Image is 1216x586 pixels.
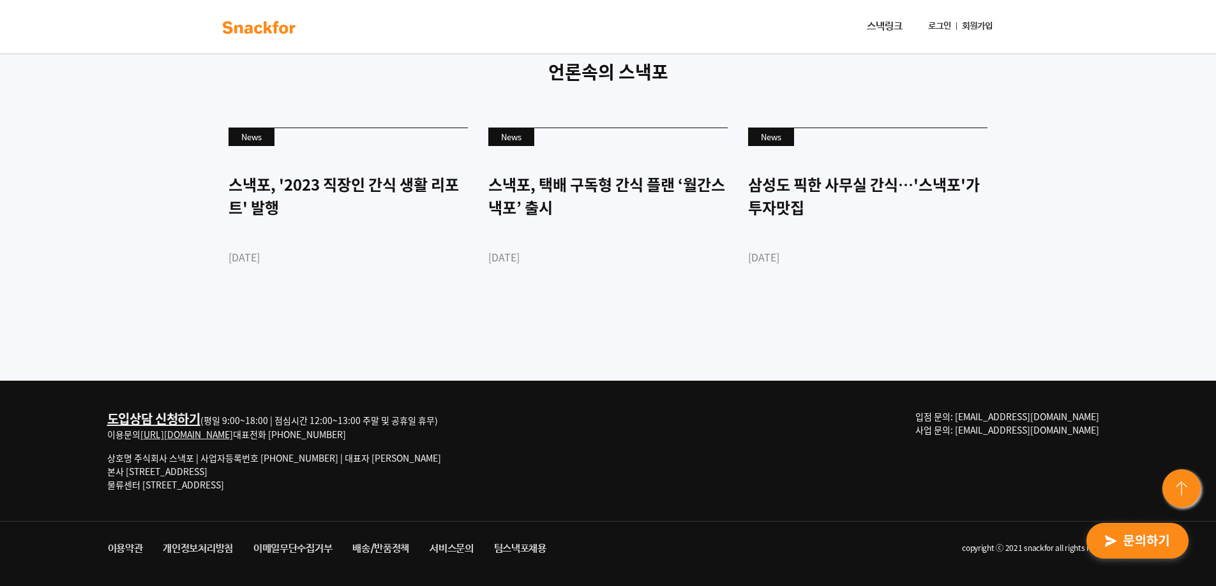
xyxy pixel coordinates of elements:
[98,538,153,560] a: 이용약관
[229,128,468,309] a: News 스낵포, '2023 직장인 간식 생활 리포트' 발행 [DATE]
[957,15,998,38] a: 회원가입
[219,59,998,85] p: 언론속의 스낵포
[748,249,987,265] div: [DATE]
[4,404,84,436] a: 홈
[40,423,48,434] span: 홈
[862,14,908,40] a: 스낵링크
[219,17,299,38] img: background-main-color.svg
[229,173,468,219] div: 스낵포, '2023 직장인 간식 생활 리포트' 발행
[488,128,728,309] a: News 스낵포, 택배 구독형 간식 플랜 ‘월간스낵포’ 출시 [DATE]
[342,538,419,560] a: 배송/반품정책
[140,428,233,441] a: [URL][DOMAIN_NAME]
[153,538,243,560] a: 개인정보처리방침
[243,538,342,560] a: 이메일무단수집거부
[229,128,274,146] div: News
[923,15,956,38] a: 로그인
[197,423,213,434] span: 설정
[419,538,484,560] a: 서비스문의
[557,538,1119,560] li: copyright ⓒ 2021 snackfor all rights reserved.
[488,173,728,219] div: 스낵포, 택배 구독형 간식 플랜 ‘월간스낵포’ 출시
[107,410,441,441] div: (평일 9:00~18:00 | 점심시간 12:00~13:00 주말 및 공휴일 휴무) 이용문의 대표전화 [PHONE_NUMBER]
[229,249,468,265] div: [DATE]
[117,424,132,434] span: 대화
[484,538,557,560] a: 팀스낵포채용
[165,404,245,436] a: 설정
[748,173,987,219] div: 삼성도 픽한 사무실 간식…'스낵포'가 투자맛집
[915,410,1099,436] span: 입점 문의: [EMAIL_ADDRESS][DOMAIN_NAME] 사업 문의: [EMAIL_ADDRESS][DOMAIN_NAME]
[1160,467,1206,513] img: floating-button
[107,409,200,428] a: 도입상담 신청하기
[107,451,441,492] p: 상호명 주식회사 스낵포 | 사업자등록번호 [PHONE_NUMBER] | 대표자 [PERSON_NAME] 본사 [STREET_ADDRESS] 물류센터 [STREET_ADDRESS]
[488,249,728,265] div: [DATE]
[748,128,987,309] a: News 삼성도 픽한 사무실 간식…'스낵포'가 투자맛집 [DATE]
[748,128,794,146] div: News
[488,128,534,146] div: News
[84,404,165,436] a: 대화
